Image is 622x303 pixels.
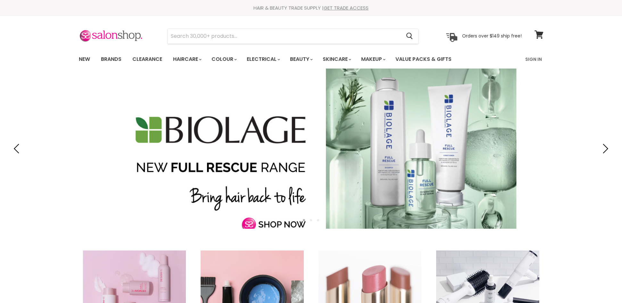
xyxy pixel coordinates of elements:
a: Skincare [318,53,355,66]
a: Value Packs & Gifts [391,53,456,66]
a: New [74,53,95,66]
a: Haircare [168,53,205,66]
a: GET TRADE ACCESS [324,4,369,11]
input: Search [168,29,401,44]
button: Search [401,29,418,44]
ul: Main menu [74,50,489,69]
a: Makeup [356,53,389,66]
li: Page dot 3 [317,219,319,221]
a: Beauty [285,53,317,66]
a: Clearance [128,53,167,66]
a: Colour [207,53,241,66]
p: Orders over $149 ship free! [462,33,522,39]
a: Sign In [521,53,546,66]
li: Page dot 1 [303,219,305,221]
button: Next [598,142,611,155]
button: Previous [11,142,24,155]
nav: Main [71,50,552,69]
li: Page dot 2 [310,219,312,221]
a: Electrical [242,53,284,66]
a: Brands [96,53,126,66]
div: HAIR & BEAUTY TRADE SUPPLY | [71,5,552,11]
form: Product [167,29,419,44]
